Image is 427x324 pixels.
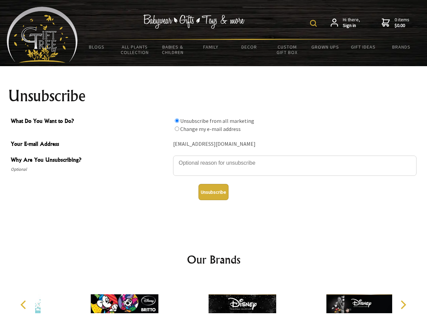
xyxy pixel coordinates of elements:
[173,139,417,150] div: [EMAIL_ADDRESS][DOMAIN_NAME]
[344,40,382,54] a: Gift Ideas
[11,117,170,127] span: What Do You Want to Do?
[78,40,116,54] a: BLOGS
[198,184,229,200] button: Unsubscribe
[331,17,360,29] a: Hi there,Sign in
[11,165,170,173] span: Optional
[382,17,409,29] a: 0 items$0.00
[396,297,410,312] button: Next
[11,156,170,165] span: Why Are You Unsubscribing?
[154,40,192,59] a: Babies & Children
[192,40,230,54] a: Family
[14,251,414,268] h2: Our Brands
[268,40,306,59] a: Custom Gift Box
[175,127,179,131] input: What Do You Want to Do?
[382,40,421,54] a: Brands
[180,117,254,124] label: Unsubscribe from all marketing
[7,7,78,63] img: Babyware - Gifts - Toys and more...
[230,40,268,54] a: Decor
[8,88,419,104] h1: Unsubscribe
[310,20,317,27] img: product search
[17,297,32,312] button: Previous
[306,40,344,54] a: Grown Ups
[116,40,154,59] a: All Plants Collection
[395,23,409,29] strong: $0.00
[343,23,360,29] strong: Sign in
[343,17,360,29] span: Hi there,
[11,140,170,150] span: Your E-mail Address
[173,156,417,176] textarea: Why Are You Unsubscribing?
[395,17,409,29] span: 0 items
[180,126,241,132] label: Change my e-mail address
[143,15,245,29] img: Babywear - Gifts - Toys & more
[175,118,179,123] input: What Do You Want to Do?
